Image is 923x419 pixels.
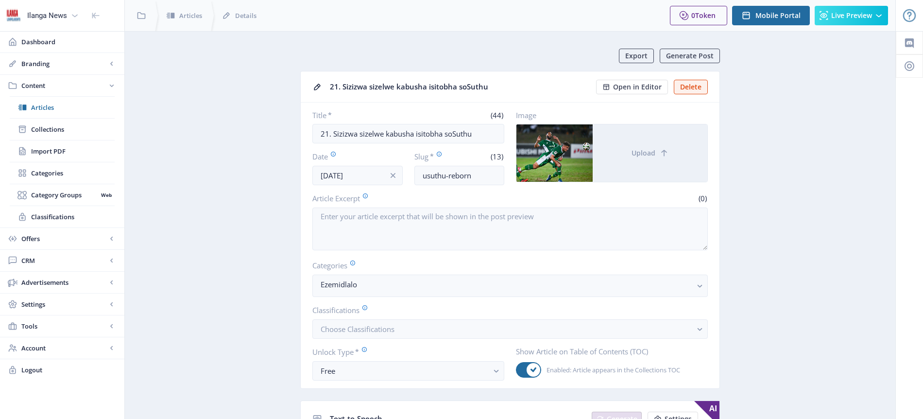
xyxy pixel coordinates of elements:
span: Import PDF [31,146,115,156]
span: Live Preview [831,12,872,19]
button: Export [619,49,654,63]
label: Classifications [312,305,700,315]
a: Category GroupsWeb [10,184,115,206]
span: Mobile Portal [755,12,801,19]
span: CRM [21,256,107,265]
div: 21. Sizizwa sizelwe kabusha isitobha soSuthu [330,79,590,94]
span: Choose Classifications [321,324,394,334]
span: Enabled: Article appears in the Collections TOC [541,364,680,376]
span: Dashboard [21,37,117,47]
label: Image [516,110,700,120]
div: Ilanga News [27,5,67,26]
span: Advertisements [21,278,107,287]
button: info [383,166,403,185]
img: 6e32966d-d278-493e-af78-9af65f0c2223.png [6,8,21,23]
nb-badge: Web [98,190,115,200]
span: (0) [697,193,708,203]
label: Show Article on Table of Contents (TOC) [516,347,700,356]
button: Live Preview [815,6,888,25]
span: (13) [489,152,504,161]
button: Choose Classifications [312,319,708,339]
button: Open in Editor [596,80,668,94]
button: Generate Post [660,49,720,63]
span: Branding [21,59,107,69]
span: Articles [31,103,115,112]
input: Publishing Date [312,166,403,185]
label: Title [312,110,405,120]
span: Export [625,52,648,60]
span: Open in Editor [613,83,662,91]
label: Date [312,151,395,162]
span: Offers [21,234,107,244]
span: Tools [21,321,107,331]
a: Articles [10,97,115,118]
span: Content [21,81,107,90]
span: Articles [179,11,202,20]
label: Categories [312,260,700,271]
input: Type Article Title ... [312,124,504,143]
a: Classifications [10,206,115,227]
span: Collections [31,124,115,134]
button: Mobile Portal [732,6,810,25]
nb-icon: info [388,171,398,180]
button: 0Token [670,6,727,25]
span: Category Groups [31,190,98,200]
label: Article Excerpt [312,193,506,204]
span: Token [695,11,716,20]
input: this-is-how-a-slug-looks-like [414,166,505,185]
label: Slug [414,151,456,162]
a: Categories [10,162,115,184]
a: Import PDF [10,140,115,162]
span: Details [235,11,256,20]
nb-select-label: Ezemidlalo [321,279,692,290]
span: Logout [21,365,117,375]
label: Unlock Type [312,347,496,357]
span: Classifications [31,212,115,222]
button: Ezemidlalo [312,275,708,297]
span: Account [21,343,107,353]
button: Upload [593,124,707,182]
a: Collections [10,119,115,140]
div: Free [321,365,488,377]
span: Settings [21,299,107,309]
button: Free [312,361,504,381]
span: Generate Post [666,52,714,60]
span: (44) [489,110,504,120]
span: Upload [632,149,655,157]
span: Categories [31,168,115,178]
button: Delete [674,80,708,94]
